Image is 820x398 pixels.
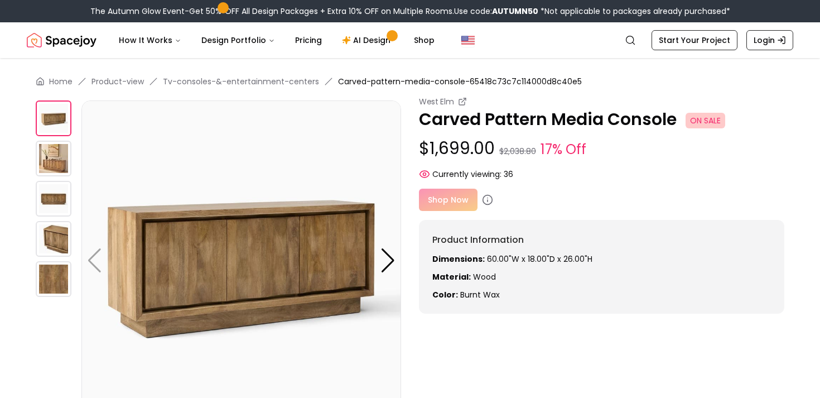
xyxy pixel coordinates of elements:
img: https://storage.googleapis.com/spacejoy-main/assets/65418c73c7c114000d8c40e5/product_4_6h8024225e9h [36,261,71,297]
a: AI Design [333,29,403,51]
span: burnt wax [460,289,500,300]
a: Home [49,76,73,87]
nav: Main [110,29,443,51]
img: https://storage.googleapis.com/spacejoy-main/assets/65418c73c7c114000d8c40e5/product_2_247bhgjjihoj [36,181,71,217]
b: AUTUMN50 [492,6,538,17]
button: How It Works [110,29,190,51]
span: ON SALE [686,113,725,128]
span: Carved-pattern-media-console-65418c73c7c114000d8c40e5 [338,76,582,87]
nav: Global [27,22,793,58]
a: Tv-consoles-&-entertainment-centers [163,76,319,87]
a: Shop [405,29,443,51]
small: West Elm [419,96,454,107]
img: Spacejoy Logo [27,29,97,51]
button: Design Portfolio [192,29,284,51]
p: $1,699.00 [419,138,784,160]
nav: breadcrumb [36,76,784,87]
span: Currently viewing: [432,169,501,180]
small: 17% Off [541,140,586,160]
p: 60.00"W x 18.00"D x 26.00"H [432,253,771,265]
strong: Color: [432,289,458,300]
h6: Product Information [432,233,771,247]
span: 36 [504,169,513,180]
div: The Autumn Glow Event-Get 50% OFF All Design Packages + Extra 10% OFF on Multiple Rooms. [90,6,730,17]
a: Login [746,30,793,50]
a: Start Your Project [652,30,737,50]
img: https://storage.googleapis.com/spacejoy-main/assets/65418c73c7c114000d8c40e5/product_3_3fgceo58m1e7 [36,221,71,257]
p: Carved Pattern Media Console [419,109,784,130]
img: https://storage.googleapis.com/spacejoy-main/assets/65418c73c7c114000d8c40e5/product_1_cebk09lk6jib [36,141,71,176]
img: United States [461,33,475,47]
a: Pricing [286,29,331,51]
img: https://storage.googleapis.com/spacejoy-main/assets/65418c73c7c114000d8c40e5/product_0_p5ielmk4m0k [36,100,71,136]
small: $2,038.80 [499,146,536,157]
span: Wood [473,271,496,282]
strong: Dimensions: [432,253,485,265]
span: *Not applicable to packages already purchased* [538,6,730,17]
a: Product-view [91,76,144,87]
a: Spacejoy [27,29,97,51]
span: Use code: [454,6,538,17]
strong: Material: [432,271,471,282]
